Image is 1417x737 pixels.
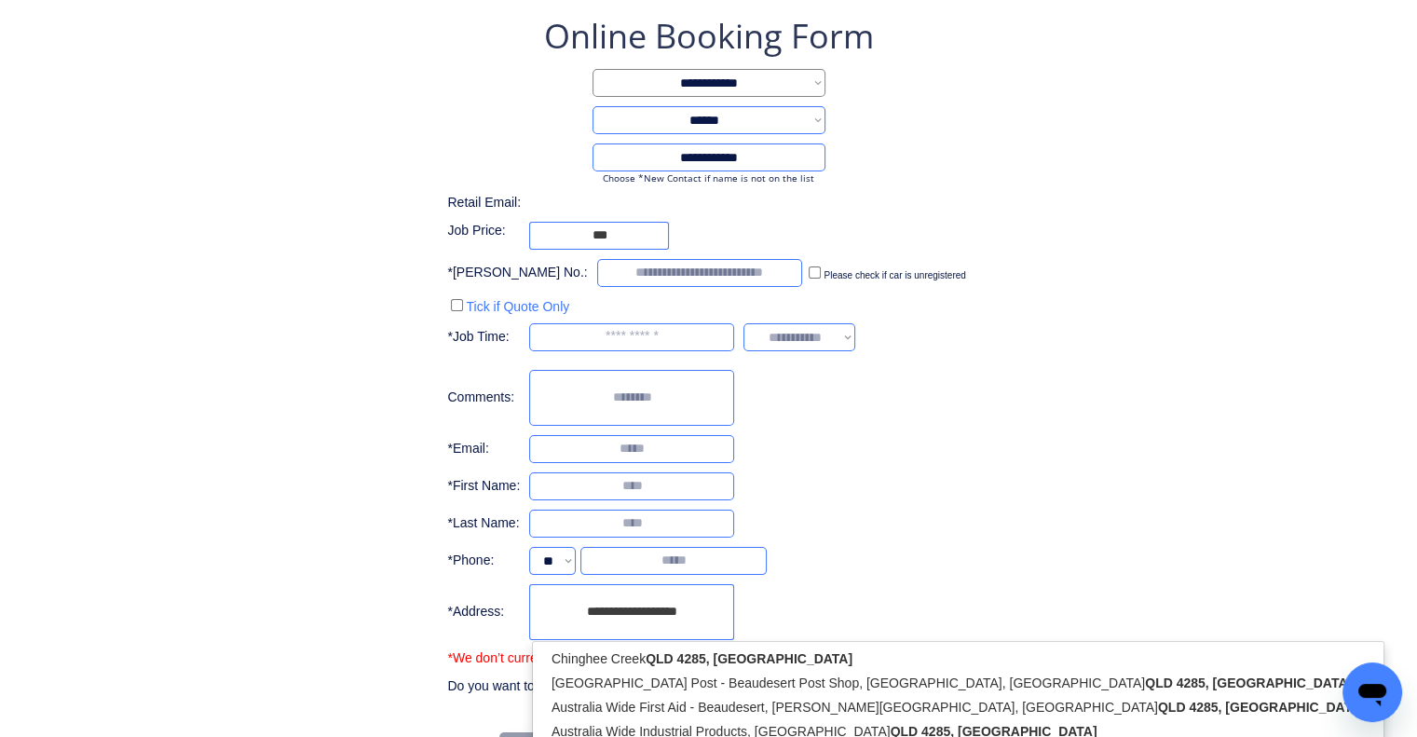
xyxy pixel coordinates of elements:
label: Tick if Quote Only [466,299,569,314]
div: *We don’t currently service this area. [447,649,660,668]
div: Retail Email: [447,194,540,212]
p: Chinghee Creek [533,647,1383,671]
div: Comments: [447,389,520,407]
label: Please check if car is unregistered [824,270,965,280]
iframe: Button to launch messaging window [1342,662,1402,722]
div: *[PERSON_NAME] No.: [447,264,587,282]
div: *Email: [447,440,520,458]
strong: QLD 4285, [GEOGRAPHIC_DATA] [1145,676,1352,690]
div: *Phone: [447,552,520,570]
div: Choose *New Contact if name is not on the list [593,171,825,184]
div: Do you want to book job at a different address? [447,677,734,696]
strong: QLD 4285, [GEOGRAPHIC_DATA] [1158,700,1365,715]
div: *Last Name: [447,514,520,533]
div: *Job Time: [447,328,520,347]
p: [GEOGRAPHIC_DATA] Post - Beaudesert Post Shop, [GEOGRAPHIC_DATA], [GEOGRAPHIC_DATA] [533,671,1383,695]
strong: QLD 4285, [GEOGRAPHIC_DATA] [646,651,852,666]
div: *Address: [447,603,520,621]
div: Online Booking Form [544,13,874,60]
p: Australia Wide First Aid - Beaudesert, [PERSON_NAME][GEOGRAPHIC_DATA], [GEOGRAPHIC_DATA] [533,695,1383,719]
div: *First Name: [447,477,520,496]
div: Job Price: [447,222,520,240]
